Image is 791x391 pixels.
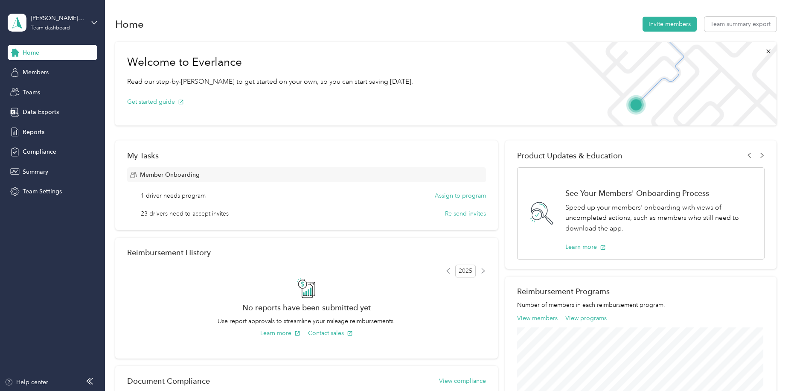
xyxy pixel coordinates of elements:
button: Assign to program [435,191,486,200]
span: Team Settings [23,187,62,196]
button: Team summary export [704,17,776,32]
span: Home [23,48,39,57]
span: Reports [23,128,44,137]
button: View compliance [439,376,486,385]
button: Invite members [643,17,697,32]
span: Members [23,68,49,77]
button: Contact sales [308,329,353,338]
p: Number of members in each reimbursement program. [517,301,764,309]
h2: Document Compliance [127,376,210,385]
button: View programs [565,314,607,323]
div: My Tasks [127,151,486,160]
div: [PERSON_NAME][EMAIL_ADDRESS][PERSON_NAME][DOMAIN_NAME] [31,14,84,23]
button: Learn more [260,329,300,338]
img: Welcome to everlance [557,42,776,125]
h2: Reimbursement History [127,248,211,257]
button: View members [517,314,558,323]
p: Read our step-by-[PERSON_NAME] to get started on your own, so you can start saving [DATE]. [127,76,413,87]
h1: See Your Members' Onboarding Process [565,189,755,198]
span: Member Onboarding [140,170,200,179]
h2: No reports have been submitted yet [127,303,486,312]
span: Teams [23,88,40,97]
span: Data Exports [23,108,59,117]
p: Speed up your members' onboarding with views of uncompleted actions, such as members who still ne... [565,202,755,234]
h2: Reimbursement Programs [517,287,764,296]
iframe: Everlance-gr Chat Button Frame [743,343,791,391]
h1: Home [115,20,144,29]
button: Help center [5,378,48,387]
button: Learn more [565,242,606,251]
span: Compliance [23,147,56,156]
p: Use report approvals to streamline your mileage reimbursements. [127,317,486,326]
button: Re-send invites [445,209,486,218]
span: 1 driver needs program [141,191,206,200]
span: 2025 [455,265,476,277]
span: Summary [23,167,48,176]
span: Product Updates & Education [517,151,622,160]
h1: Welcome to Everlance [127,55,413,69]
div: Team dashboard [31,26,70,31]
span: 23 drivers need to accept invites [141,209,229,218]
button: Get started guide [127,97,184,106]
